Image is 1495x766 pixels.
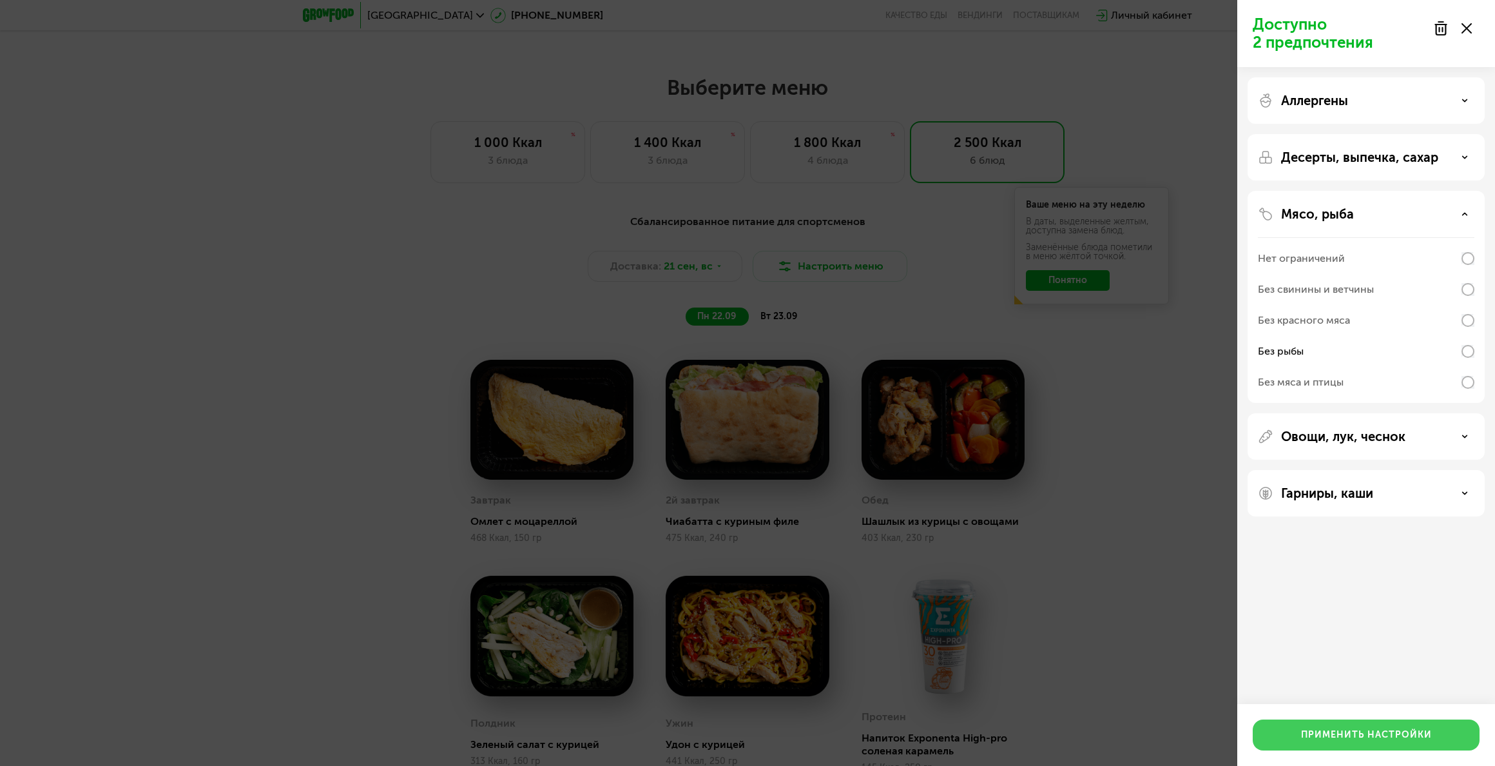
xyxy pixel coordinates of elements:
div: Без свинины и ветчины [1258,282,1374,297]
div: Без рыбы [1258,344,1304,359]
p: Овощи, лук, чеснок [1281,429,1405,444]
button: Применить настройки [1253,720,1480,751]
p: Гарниры, каши [1281,486,1373,501]
div: Без красного мяса [1258,313,1350,328]
p: Десерты, выпечка, сахар [1281,150,1438,165]
div: Нет ограничений [1258,251,1345,266]
div: Применить настройки [1301,729,1432,741]
p: Доступно 2 предпочтения [1253,15,1425,52]
p: Мясо, рыба [1281,206,1354,222]
p: Аллергены [1281,93,1348,108]
div: Без мяса и птицы [1258,375,1344,390]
